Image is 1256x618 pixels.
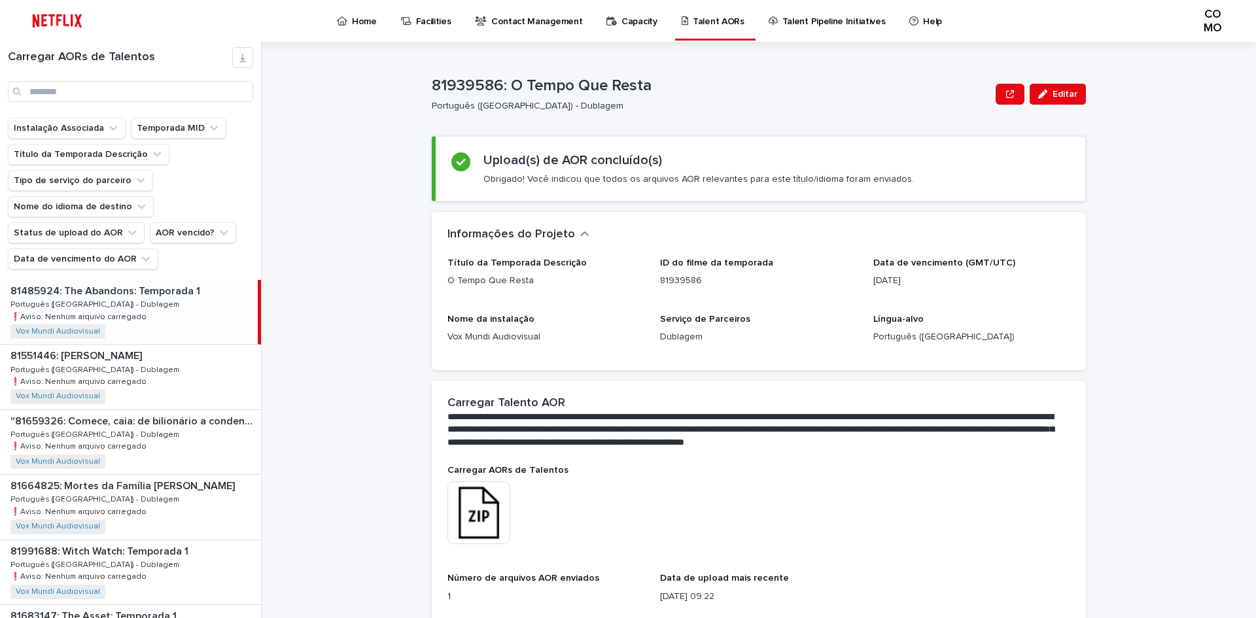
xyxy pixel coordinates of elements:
[447,397,565,409] font: Carregar Talento AOR
[16,588,100,596] font: Vox Mundi Audiovisual
[16,328,100,335] font: Vox Mundi Audiovisual
[660,258,773,267] font: ID do filme da temporada
[10,301,179,309] font: Português ([GEOGRAPHIC_DATA]) - Dublagem
[10,416,339,426] font: "81659326: Comece, caia: de bilionário a condenado: série limitada"
[10,351,142,361] font: 81551446: [PERSON_NAME]
[10,481,235,491] font: 81664825: Mortes da Família [PERSON_NAME]
[873,315,924,324] font: Língua-alvo
[16,458,100,466] font: Vox Mundi Audiovisual
[16,327,100,336] a: Vox Mundi Audiovisual
[10,378,147,386] font: ❗️Aviso: Nenhum arquivo carregado
[10,546,188,557] font: 81991688: Witch Watch: Temporada 1
[447,228,575,240] font: Informações do Projeto
[447,574,599,583] font: Número de arquivos AOR enviados
[8,144,169,165] button: Título da Temporada Descrição
[10,496,179,504] font: Português ([GEOGRAPHIC_DATA]) - Dublagem
[16,457,100,466] a: Vox Mundi Audiovisual
[8,51,155,63] font: Carregar AORs de Talentos
[10,286,200,296] font: 81485924: The Abandons: Temporada 1
[447,315,534,324] font: Nome da instalação
[10,413,258,428] p: "81659326: Comece, caia: de bilionário a condenado: série limitada"
[873,258,1015,267] font: Data de vencimento (GMT/UTC)
[8,249,158,269] button: Data de vencimento do AOR
[660,332,703,341] font: Dublagem
[8,118,126,139] button: Instalação Associada
[873,332,1015,341] font: Português ([GEOGRAPHIC_DATA])
[1030,84,1086,105] button: Editar
[447,466,568,475] font: Carregar AORs de Talentos
[660,574,789,583] font: Data de upload mais recente
[10,443,147,451] font: ❗️Aviso: Nenhum arquivo carregado
[432,101,623,111] font: Português ([GEOGRAPHIC_DATA]) - Dublagem
[8,81,253,102] input: Procurar
[10,431,179,439] font: Português ([GEOGRAPHIC_DATA]) - Dublagem
[873,276,901,285] font: [DATE]
[150,222,236,243] button: AOR vencido?
[16,587,100,596] a: Vox Mundi Audiovisual
[10,313,147,321] font: ❗️Aviso: Nenhum arquivo carregado
[131,118,226,139] button: Temporada MID
[16,523,100,530] font: Vox Mundi Audiovisual
[8,222,145,243] button: Status de upload do AOR
[447,276,534,285] font: O Tempo Que Resta
[447,228,589,242] button: Informações do Projeto
[10,508,147,516] font: ❗️Aviso: Nenhum arquivo carregado
[16,522,100,531] a: Vox Mundi Audiovisual
[1204,9,1221,35] font: COMO
[447,592,451,601] font: 1
[10,561,179,569] font: Português ([GEOGRAPHIC_DATA]) - Dublagem
[16,392,100,400] font: Vox Mundi Audiovisual
[10,366,179,374] font: Português ([GEOGRAPHIC_DATA]) - Dublagem
[660,276,702,285] font: 81939586
[16,392,100,401] a: Vox Mundi Audiovisual
[660,315,750,324] font: Serviço de Parceiros
[483,154,662,167] font: Upload(s) de AOR concluído(s)
[432,78,652,94] font: 81939586: O Tempo Que Resta
[10,573,147,581] font: ❗️Aviso: Nenhum arquivo carregado
[447,258,587,267] font: Título da Temporada Descrição
[447,332,540,341] font: Vox Mundi Audiovisual
[660,592,714,601] font: [DATE] 09:22
[8,170,153,191] button: Tipo de serviço do parceiro
[483,175,914,184] font: Obrigado! Você indicou que todos os arquivos AOR relevantes para este título/idioma foram enviados.
[1053,90,1077,99] font: Editar
[26,8,88,34] img: ifQbXi3ZQGMSEF7WDB7W
[8,196,154,217] button: Nome do idioma de destino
